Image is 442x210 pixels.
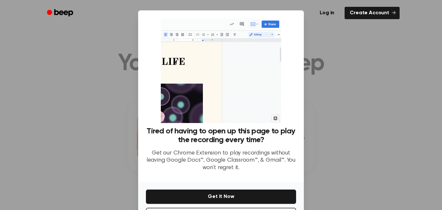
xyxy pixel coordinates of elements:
a: Beep [42,7,79,19]
a: Log in [313,6,341,20]
p: Get our Chrome Extension to play recordings without leaving Google Docs™, Google Classroom™, & Gm... [146,150,296,172]
h3: Tired of having to open up this page to play the recording every time? [146,127,296,144]
img: Beep extension in action [161,18,281,123]
button: Get It Now [146,190,296,204]
a: Create Account [345,7,400,19]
